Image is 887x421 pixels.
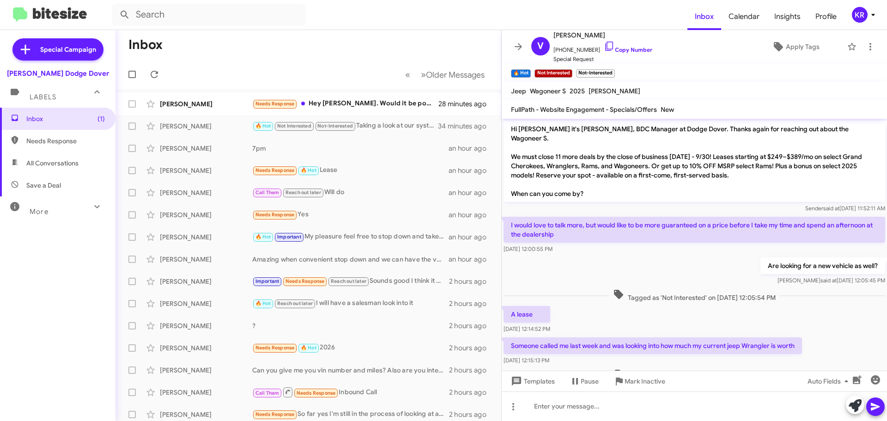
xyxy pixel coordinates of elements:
[160,343,252,353] div: [PERSON_NAME]
[160,122,252,131] div: [PERSON_NAME]
[252,121,438,131] div: Taking a look at our system here, you do have quite some time left on our lease, It would be my b...
[286,189,321,195] span: Reach out later
[808,373,852,390] span: Auto Fields
[504,337,802,354] p: Someone called me last week and was looking into how much my current jeep Wrangler is worth
[405,69,410,80] span: «
[277,123,311,129] span: Not Interested
[301,345,316,351] span: 🔥 Hot
[438,122,494,131] div: 34 minutes ago
[400,65,416,84] button: Previous
[449,210,494,220] div: an hour ago
[252,187,449,198] div: Will do
[252,209,449,220] div: Yes
[504,357,549,364] span: [DATE] 12:15:13 PM
[449,232,494,242] div: an hour ago
[160,232,252,242] div: [PERSON_NAME]
[511,69,531,78] small: 🔥 Hot
[30,207,49,216] span: More
[820,277,837,284] span: said at
[252,98,438,109] div: Hey [PERSON_NAME]. Would it be possible to let me know what deals you have on limiteds and altitu...
[509,373,555,390] span: Templates
[609,289,779,302] span: Tagged as 'Not Interested' on [DATE] 12:05:54 PM
[277,300,313,306] span: Reach out later
[160,410,252,419] div: [PERSON_NAME]
[421,69,426,80] span: »
[449,299,494,308] div: 2 hours ago
[331,278,366,284] span: Reach out later
[317,123,353,129] span: Not-Interested
[252,276,449,287] div: Sounds good I think it was the GM
[160,99,252,109] div: [PERSON_NAME]
[255,345,295,351] span: Needs Response
[277,234,301,240] span: Important
[160,166,252,175] div: [PERSON_NAME]
[252,321,449,330] div: ?
[449,166,494,175] div: an hour ago
[255,167,295,173] span: Needs Response
[252,366,449,375] div: Can you give me you vin number and miles? Also are you interested in another vehicle as well?
[576,69,615,78] small: Not-Interested
[504,217,885,243] p: I would love to talk more, but would like to be more guaranteed on a price before I take my time ...
[297,390,336,396] span: Needs Response
[449,144,494,153] div: an hour ago
[26,136,105,146] span: Needs Response
[286,278,325,284] span: Needs Response
[160,299,252,308] div: [PERSON_NAME]
[570,87,585,95] span: 2025
[721,3,767,30] a: Calendar
[255,123,271,129] span: 🔥 Hot
[160,144,252,153] div: [PERSON_NAME]
[805,205,885,212] span: Sender [DATE] 11:52:11 AM
[449,366,494,375] div: 2 hours ago
[449,388,494,397] div: 2 hours ago
[160,277,252,286] div: [PERSON_NAME]
[415,65,490,84] button: Next
[160,366,252,375] div: [PERSON_NAME]
[160,210,252,220] div: [PERSON_NAME]
[502,373,562,390] button: Templates
[255,278,279,284] span: Important
[808,3,844,30] a: Profile
[112,4,306,26] input: Search
[252,409,449,420] div: So far yes I'm still in the process of looking at a vehicle
[255,101,295,107] span: Needs Response
[511,105,657,114] span: FullPath - Website Engagement - Specials/Offers
[160,188,252,197] div: [PERSON_NAME]
[252,298,449,309] div: I will have a salesman look into it
[625,373,665,390] span: Mark Inactive
[255,189,279,195] span: Call Them
[26,159,79,168] span: All Conversations
[778,277,885,284] span: [PERSON_NAME] [DATE] 12:05:45 PM
[767,3,808,30] a: Insights
[786,38,820,55] span: Apply Tags
[400,65,490,84] nav: Page navigation example
[7,69,109,78] div: [PERSON_NAME] Dodge Dover
[553,30,652,41] span: [PERSON_NAME]
[687,3,721,30] a: Inbox
[252,386,449,398] div: Inbound Call
[160,255,252,264] div: [PERSON_NAME]
[760,257,885,274] p: Are looking for a new vehicle as well?
[852,7,868,23] div: KR
[252,342,449,353] div: 2026
[30,93,56,101] span: Labels
[604,46,652,53] a: Copy Number
[449,188,494,197] div: an hour ago
[301,167,316,173] span: 🔥 Hot
[160,321,252,330] div: [PERSON_NAME]
[252,232,449,242] div: My pleasure feel free to stop down and take a look at the unit its an amazing spec
[606,373,673,390] button: Mark Inactive
[160,388,252,397] div: [PERSON_NAME]
[610,369,779,382] span: Tagged as 'Not-Interested' on [DATE] 12:15:15 PM
[504,325,550,332] span: [DATE] 12:14:52 PM
[255,212,295,218] span: Needs Response
[255,390,279,396] span: Call Them
[661,105,674,114] span: New
[255,411,295,417] span: Needs Response
[504,245,553,252] span: [DATE] 12:00:55 PM
[581,373,599,390] span: Pause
